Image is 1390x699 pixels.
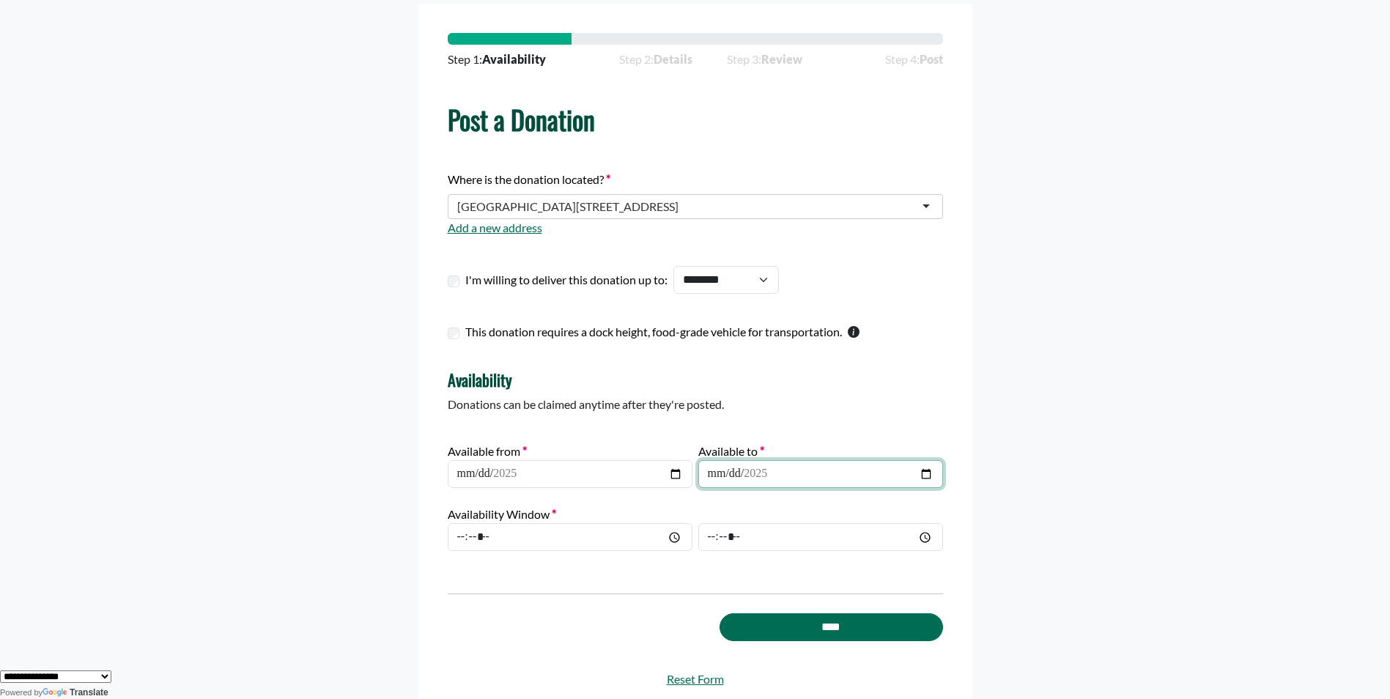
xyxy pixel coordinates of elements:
span: Step 3: [727,51,851,68]
a: Translate [42,687,108,698]
label: Available from [448,443,527,460]
h4: Availability [448,370,943,389]
p: Donations can be claimed anytime after they're posted. [448,396,943,413]
img: Google Translate [42,688,70,698]
label: This donation requires a dock height, food-grade vehicle for transportation. [465,323,842,341]
label: I'm willing to deliver this donation up to: [465,271,668,289]
label: Where is the donation located? [448,171,610,188]
strong: Post [920,52,943,66]
h1: Post a Donation [448,103,943,135]
a: Add a new address [448,221,542,234]
span: Step 4: [885,51,943,68]
strong: Availability [482,52,546,66]
strong: Review [761,52,802,66]
svg: This checkbox should only be used by warehouses donating more than one pallet of product. [848,326,859,338]
strong: Details [654,52,692,66]
label: Availability Window [448,506,556,523]
span: Step 2: [619,51,692,68]
label: Available to [698,443,764,460]
span: Step 1: [448,51,546,68]
div: [GEOGRAPHIC_DATA][STREET_ADDRESS] [457,199,679,214]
